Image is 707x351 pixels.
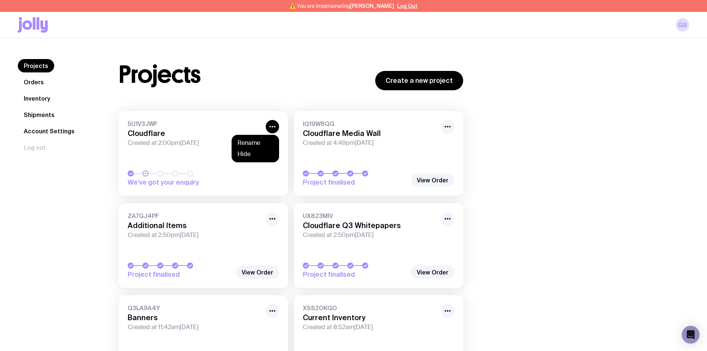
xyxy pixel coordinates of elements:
[119,63,201,87] h1: Projects
[128,129,261,138] h3: Cloudflare
[18,124,81,138] a: Account Settings
[128,221,261,230] h3: Additional Items
[128,139,261,147] span: Created at 2:00pm[DATE]
[682,326,700,344] div: Open Intercom Messenger
[350,3,394,9] span: [PERSON_NAME]
[119,203,288,288] a: ZA7GJ4PFAdditional ItemsCreated at 2:50pm[DATE]Project finalised
[18,59,54,72] a: Projects
[238,139,273,147] button: Rename
[303,324,436,331] span: Created at 8:52am[DATE]
[128,304,261,312] span: Q3LA9A4Y
[411,266,454,279] a: View Order
[411,173,454,187] a: View Order
[375,71,463,90] a: Create a new project
[236,266,279,279] a: View Order
[303,313,436,322] h3: Current Inventory
[303,231,436,239] span: Created at 2:50pm[DATE]
[303,304,436,312] span: XSS2OKGO
[119,111,288,196] a: 5U1V3JWFCloudflareCreated at 2:00pm[DATE]We’ve got your enquiry
[238,150,273,158] button: Hide
[289,3,394,9] span: ⚠️ You are impersonating
[303,221,436,230] h3: Cloudflare Q3 Whitepapers
[128,212,261,220] span: ZA7GJ4PF
[303,129,436,138] h3: Cloudflare Media Wall
[18,92,56,105] a: Inventory
[303,270,407,279] span: Project finalised
[294,111,463,196] a: IQ19W8QGCloudflare Media WallCreated at 4:49pm[DATE]Project finalised
[294,203,463,288] a: UX823MIVCloudflare Q3 WhitepapersCreated at 2:50pm[DATE]Project finalised
[128,324,261,331] span: Created at 11:42am[DATE]
[128,270,232,279] span: Project finalised
[303,212,436,220] span: UX823MIV
[18,75,50,89] a: Orders
[303,178,407,187] span: Project finalised
[128,313,261,322] h3: Banners
[397,3,418,9] button: Log Out
[303,120,436,127] span: IQ19W8QG
[128,120,261,127] span: 5U1V3JWF
[128,231,261,239] span: Created at 2:50pm[DATE]
[18,108,60,121] a: Shipments
[676,18,689,32] a: GS
[18,141,52,154] button: Log out
[128,178,232,187] span: We’ve got your enquiry
[303,139,436,147] span: Created at 4:49pm[DATE]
